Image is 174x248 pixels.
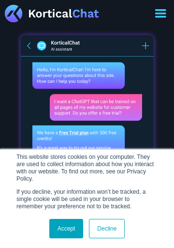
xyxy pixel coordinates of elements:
img: AI Chatbot KorticalChat [14,29,160,186]
a: Accept [49,219,84,238]
p: If you decline, your information won’t be tracked, a single cookie will be used in your browser t... [16,188,158,210]
div: menu [152,5,169,22]
a: Decline [89,219,125,238]
p: This website stores cookies on your computer. They are used to collect information about how you ... [16,154,158,183]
